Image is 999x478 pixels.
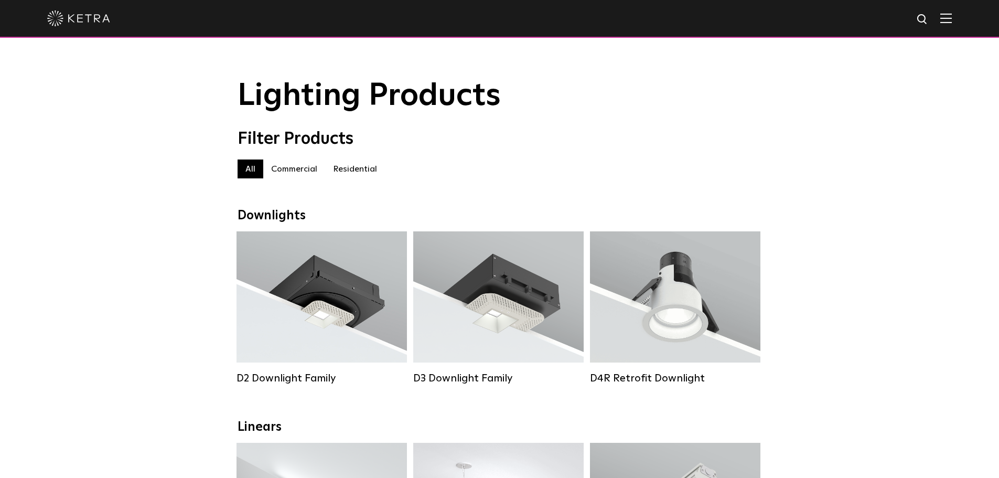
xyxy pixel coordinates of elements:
span: Lighting Products [238,80,501,112]
div: D2 Downlight Family [237,372,407,385]
img: Hamburger%20Nav.svg [940,13,952,23]
div: D4R Retrofit Downlight [590,372,760,385]
img: ketra-logo-2019-white [47,10,110,26]
div: Filter Products [238,129,762,149]
img: search icon [916,13,929,26]
a: D3 Downlight Family Lumen Output:700 / 900 / 1100Colors:White / Black / Silver / Bronze / Paintab... [413,231,584,385]
label: Residential [325,160,385,178]
div: Linears [238,420,762,435]
label: Commercial [263,160,325,178]
label: All [238,160,263,178]
div: Downlights [238,208,762,224]
a: D4R Retrofit Downlight Lumen Output:800Colors:White / BlackBeam Angles:15° / 25° / 40° / 60°Watta... [590,231,760,385]
a: D2 Downlight Family Lumen Output:1200Colors:White / Black / Gloss Black / Silver / Bronze / Silve... [237,231,407,385]
div: D3 Downlight Family [413,372,584,385]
